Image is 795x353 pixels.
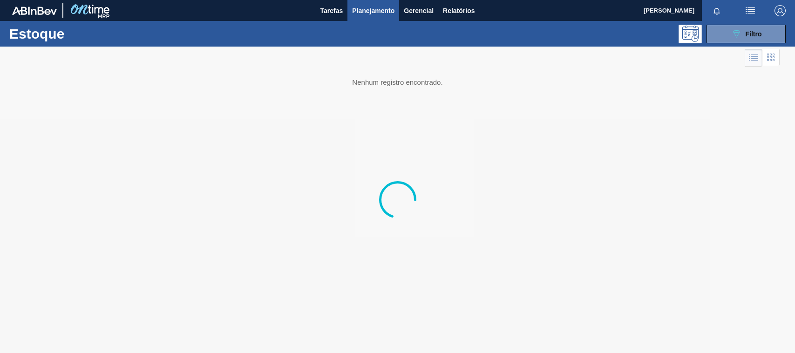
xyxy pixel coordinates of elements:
[745,5,756,16] img: userActions
[775,5,786,16] img: Logout
[746,30,762,38] span: Filtro
[320,5,343,16] span: Tarefas
[443,5,475,16] span: Relatórios
[707,25,786,43] button: Filtro
[352,5,394,16] span: Planejamento
[9,28,146,39] h1: Estoque
[404,5,434,16] span: Gerencial
[702,4,732,17] button: Notificações
[679,25,702,43] div: Pogramando: nenhum usuário selecionado
[12,7,57,15] img: TNhmsLtSVTkK8tSr43FrP2fwEKptu5GPRR3wAAAABJRU5ErkJggg==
